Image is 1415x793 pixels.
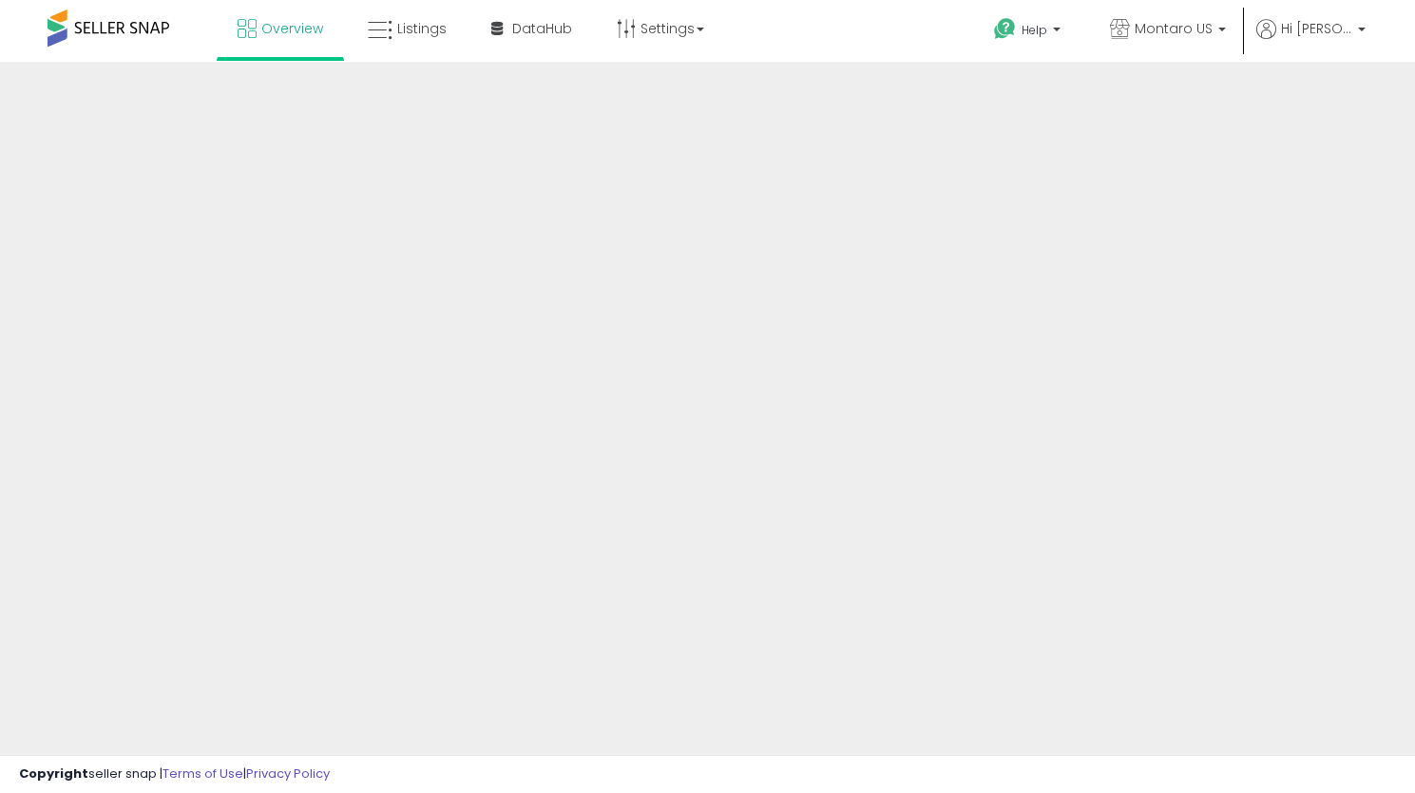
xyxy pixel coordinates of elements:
[1256,19,1366,62] a: Hi [PERSON_NAME]
[246,764,330,783] a: Privacy Policy
[1022,22,1047,38] span: Help
[19,765,330,783] div: seller snap | |
[979,3,1080,62] a: Help
[397,19,447,38] span: Listings
[19,764,88,783] strong: Copyright
[1281,19,1352,38] span: Hi [PERSON_NAME]
[1135,19,1213,38] span: Montaro US
[163,764,243,783] a: Terms of Use
[512,19,572,38] span: DataHub
[993,17,1017,41] i: Get Help
[261,19,323,38] span: Overview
